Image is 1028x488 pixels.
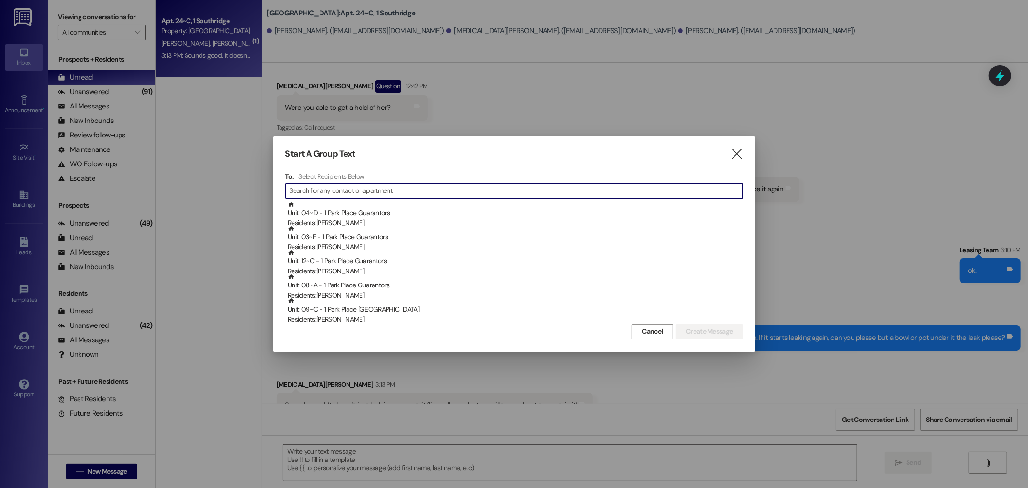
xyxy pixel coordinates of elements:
[285,201,743,225] div: Unit: 04~D - 1 Park Place GuarantorsResidents:[PERSON_NAME]
[676,324,743,339] button: Create Message
[288,218,743,228] div: Residents: [PERSON_NAME]
[288,249,743,277] div: Unit: 12~C - 1 Park Place Guarantors
[285,273,743,298] div: Unit: 08~A - 1 Park Place GuarantorsResidents:[PERSON_NAME]
[285,225,743,249] div: Unit: 03~F - 1 Park Place GuarantorsResidents:[PERSON_NAME]
[285,298,743,322] div: Unit: 09~C - 1 Park Place [GEOGRAPHIC_DATA]Residents:[PERSON_NAME]
[632,324,673,339] button: Cancel
[290,184,743,198] input: Search for any contact or apartment
[288,273,743,301] div: Unit: 08~A - 1 Park Place Guarantors
[288,290,743,300] div: Residents: [PERSON_NAME]
[288,201,743,229] div: Unit: 04~D - 1 Park Place Guarantors
[288,314,743,325] div: Residents: [PERSON_NAME]
[285,249,743,273] div: Unit: 12~C - 1 Park Place GuarantorsResidents:[PERSON_NAME]
[288,298,743,325] div: Unit: 09~C - 1 Park Place [GEOGRAPHIC_DATA]
[285,172,294,181] h3: To:
[288,266,743,276] div: Residents: [PERSON_NAME]
[686,326,733,337] span: Create Message
[288,242,743,252] div: Residents: [PERSON_NAME]
[642,326,663,337] span: Cancel
[730,149,743,159] i: 
[298,172,364,181] h4: Select Recipients Below
[285,149,356,160] h3: Start A Group Text
[288,225,743,253] div: Unit: 03~F - 1 Park Place Guarantors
